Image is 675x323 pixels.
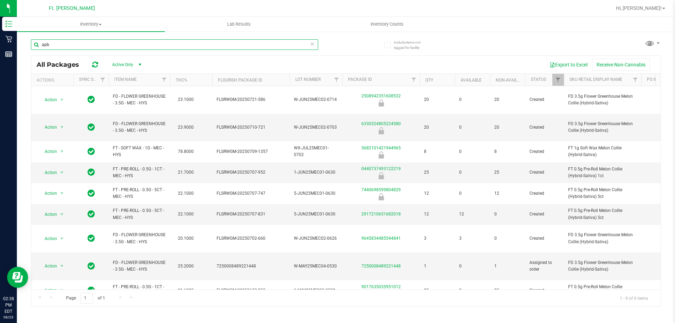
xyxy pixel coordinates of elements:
[58,188,66,198] span: select
[570,77,622,82] a: Sku Retail Display Name
[113,145,166,158] span: FT - SOFT WAX - 1G - MEC - HYS
[361,166,401,171] a: 0440737493122219
[529,169,560,176] span: Created
[361,212,401,217] a: 2917210651682018
[217,148,285,155] span: FLSRWGM-20250709-1357
[361,93,401,98] a: 2508942351608532
[174,147,197,157] span: 78.8000
[176,78,187,83] a: THC%
[294,169,338,176] span: 1-JUN25MEC01-0630
[88,188,95,198] span: In Sync
[38,188,57,198] span: Action
[5,20,12,27] inline-svg: Inventory
[174,122,197,133] span: 23.9000
[408,74,420,86] a: Filter
[217,287,285,294] span: FLSRWGM-20250603-833
[459,211,486,218] span: 12
[294,211,338,218] span: 5-JUN25MEC01-0630
[424,124,451,131] span: 20
[568,232,637,245] span: FD 3.5g Flower Greenhouse Melon Collie (Hybrid-Sativa)
[217,235,285,242] span: FLSRWGM-20250702-660
[529,124,560,131] span: Created
[459,190,486,197] span: 0
[113,93,166,106] span: FD - FLOWER GREENHOUSE - 3.5G - MEC - HYS
[529,259,560,273] span: Assigned to order
[38,261,57,271] span: Action
[529,211,560,218] span: Created
[88,285,95,295] span: In Sync
[614,293,654,303] span: 1 - 9 of 9 items
[424,148,451,155] span: 8
[568,259,637,273] span: FD 3.5g Flower Greenhouse Melon Collie (Hybrid-Sativa)
[38,95,57,105] span: Action
[494,96,521,103] span: 20
[496,78,527,83] a: Non-Available
[341,172,421,179] div: Newly Received
[568,187,637,200] span: FT 0.5g Pre-Roll Melon Collie (Hybrid-Sativa) 5ct
[568,207,637,221] span: FT 0.5g Pre-Roll Melon Collie (Hybrid-Sativa) 5ct
[529,287,560,294] span: Created
[592,59,650,71] button: Receive Non-Cannabis
[361,21,413,27] span: Inventory Counts
[568,121,637,134] span: FD 3.5g Flower Greenhouse Melon Collie (Hybrid-Sativa)
[88,261,95,271] span: In Sync
[294,124,338,131] span: W-JUN25MEC02-0703
[217,169,285,176] span: FLSRWGM-20250707-952
[113,259,166,273] span: FD - FLOWER GREENHOUSE - 3.5G - MEC - HYS
[165,17,313,32] a: Lab Results
[81,293,93,304] input: 1
[313,17,461,32] a: Inventory Counts
[294,190,338,197] span: 5-JUN25MEC01-0630
[494,211,521,218] span: 0
[49,5,95,11] span: Ft. [PERSON_NAME]
[424,287,451,294] span: 25
[294,235,338,242] span: W-JUN25MEC02-0626
[341,127,421,134] div: Newly Received
[174,261,197,271] span: 25.2000
[217,263,285,270] span: 7250008489221448
[58,261,66,271] span: select
[494,124,521,131] span: 20
[424,169,451,176] span: 25
[38,209,57,219] span: Action
[531,77,546,82] a: Status
[88,95,95,104] span: In Sync
[552,74,564,86] a: Filter
[529,190,560,197] span: Created
[459,148,486,155] span: 0
[529,235,560,242] span: Created
[494,263,521,270] span: 1
[113,187,166,200] span: FT - PRE-ROLL - 0.5G - 5CT - MEC - HYS
[494,148,521,155] span: 8
[88,209,95,219] span: In Sync
[217,96,285,103] span: FLSRWGM-20250721-586
[113,284,166,297] span: FT - PRE-ROLL - 0.5G - 1CT - MEC - HYS
[461,78,482,83] a: Available
[459,263,486,270] span: 0
[58,122,66,132] span: select
[159,74,170,86] a: Filter
[218,78,262,83] a: Flourish Package ID
[58,209,66,219] span: select
[568,166,637,179] span: FT 0.5g Pre-Roll Melon Collie (Hybrid-Sativa) 1ct
[341,151,421,159] div: Newly Received
[217,124,285,131] span: FLSRWGM-20250710-721
[294,96,338,103] span: W-JUN25MEC02-0714
[341,99,421,106] div: Newly Received
[647,77,657,82] a: PO ID
[425,78,433,83] a: Qty
[294,263,338,270] span: W-MAY25MEC04-0530
[60,293,111,304] span: Page of 1
[331,74,342,86] a: Filter
[113,121,166,134] span: FD - FLOWER GREENHOUSE - 3.5G - MEC - HYS
[361,187,401,192] a: 7440698599804829
[459,96,486,103] span: 0
[294,145,338,158] span: WX-JUL25MEC01-0702
[38,285,57,295] span: Action
[58,234,66,244] span: select
[174,95,197,105] span: 23.1000
[616,5,662,11] span: Hi, [PERSON_NAME]!
[7,267,28,288] iframe: Resource center
[88,233,95,243] span: In Sync
[494,287,521,294] span: 25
